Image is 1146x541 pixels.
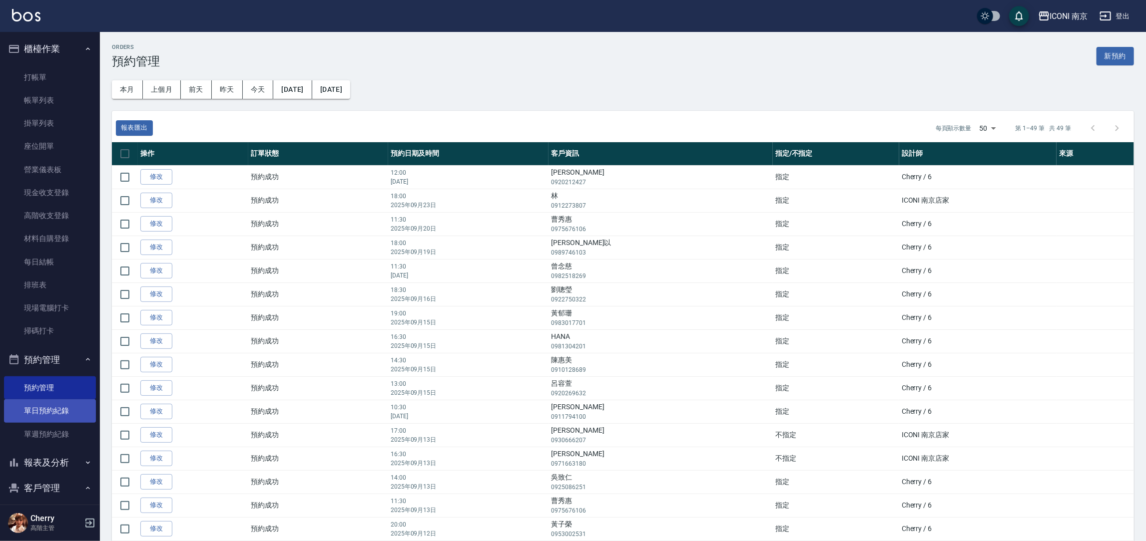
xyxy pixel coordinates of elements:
a: 修改 [140,357,172,372]
p: 2025年09月15日 [391,341,547,350]
p: 2025年09月13日 [391,482,547,491]
a: 修改 [140,404,172,419]
p: [DATE] [391,271,547,280]
button: 櫃檯作業 [4,36,96,62]
button: 預約管理 [4,347,96,373]
td: 預約成功 [248,376,388,400]
p: 11:30 [391,262,547,271]
a: 材料自購登錄 [4,227,96,250]
td: Cherry / 6 [899,306,1057,329]
p: 2025年09月12日 [391,529,547,538]
td: 黃子榮 [549,517,773,541]
td: ICONI 南京店家 [899,447,1057,470]
a: 每日結帳 [4,251,96,273]
button: 今天 [243,80,274,99]
td: Cherry / 6 [899,494,1057,517]
p: 13:00 [391,379,547,388]
td: 曹秀惠 [549,212,773,236]
th: 預約日期及時間 [388,142,549,166]
p: 20:00 [391,520,547,529]
div: 50 [976,115,1000,142]
td: 預約成功 [248,517,388,541]
td: 預約成功 [248,447,388,470]
td: 預約成功 [248,306,388,329]
td: 劉聰瑩 [549,282,773,306]
td: Cherry / 6 [899,259,1057,282]
p: 0982518269 [551,271,770,280]
button: 報表匯出 [116,120,153,136]
p: 0975676106 [551,225,770,234]
p: 16:30 [391,332,547,341]
td: 不指定 [773,423,899,447]
button: [DATE] [273,80,312,99]
a: 修改 [140,193,172,208]
th: 操作 [138,142,248,166]
a: 打帳單 [4,66,96,89]
td: 指定 [773,329,899,353]
th: 設計師 [899,142,1057,166]
a: 單週預約紀錄 [4,423,96,446]
td: 指定 [773,306,899,329]
a: 修改 [140,427,172,443]
td: 指定 [773,400,899,423]
p: 第 1–49 筆 共 49 筆 [1016,124,1071,133]
p: 0920212427 [551,178,770,187]
a: 修改 [140,521,172,537]
p: 0922750322 [551,295,770,304]
a: 修改 [140,451,172,466]
td: 指定 [773,494,899,517]
td: 指定 [773,376,899,400]
td: [PERSON_NAME] [549,423,773,447]
td: [PERSON_NAME] [549,165,773,189]
p: 18:00 [391,239,547,248]
p: 12:00 [391,168,547,177]
td: Cherry / 6 [899,165,1057,189]
td: Cherry / 6 [899,470,1057,494]
td: 指定 [773,212,899,236]
td: 指定 [773,165,899,189]
h3: 預約管理 [112,54,160,68]
td: 預約成功 [248,470,388,494]
td: Cherry / 6 [899,517,1057,541]
td: HANA [549,329,773,353]
p: 2025年09月15日 [391,388,547,397]
p: 0910128689 [551,365,770,374]
td: 預約成功 [248,236,388,259]
td: 指定 [773,517,899,541]
a: 修改 [140,240,172,255]
a: 修改 [140,474,172,490]
th: 指定/不指定 [773,142,899,166]
td: 指定 [773,189,899,212]
button: 前天 [181,80,212,99]
button: 昨天 [212,80,243,99]
th: 來源 [1057,142,1134,166]
td: 指定 [773,259,899,282]
td: 預約成功 [248,423,388,447]
td: 林 [549,189,773,212]
td: 呂容萱 [549,376,773,400]
p: 0920269632 [551,389,770,398]
p: 每頁顯示數量 [936,124,972,133]
td: Cherry / 6 [899,376,1057,400]
p: 0930666207 [551,436,770,445]
a: 修改 [140,498,172,513]
button: 登出 [1096,7,1134,25]
td: 預約成功 [248,165,388,189]
p: 0981304201 [551,342,770,351]
td: 預約成功 [248,282,388,306]
p: 2025年09月20日 [391,224,547,233]
td: 指定 [773,353,899,376]
p: 10:30 [391,403,547,412]
td: [PERSON_NAME]以 [549,236,773,259]
p: 2025年09月19日 [391,248,547,257]
td: 曹秀惠 [549,494,773,517]
h2: Orders [112,44,160,50]
div: ICONI 南京 [1050,10,1088,22]
a: 掛單列表 [4,112,96,135]
p: 0975676106 [551,506,770,515]
button: 新預約 [1097,47,1134,65]
p: 18:30 [391,285,547,294]
a: 座位開單 [4,135,96,158]
button: save [1009,6,1029,26]
a: 新預約 [1097,51,1134,60]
